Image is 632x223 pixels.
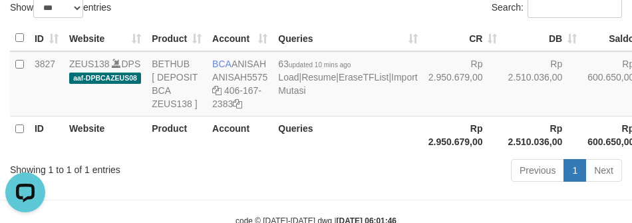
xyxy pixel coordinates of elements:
td: Rp 2.950.679,00 [423,51,503,116]
th: Product: activate to sort column ascending [146,25,207,51]
button: Open LiveChat chat widget [5,5,45,45]
div: Showing 1 to 1 of 1 entries [10,158,253,176]
th: Website: activate to sort column ascending [64,25,146,51]
a: Copy ANISAH5575 to clipboard [212,85,222,96]
a: ANISAH5575 [212,72,267,83]
span: 63 [278,59,351,69]
span: aaf-DPBCAZEUS08 [69,73,141,84]
th: Queries [273,116,422,154]
th: Account [207,116,273,154]
th: Account: activate to sort column ascending [207,25,273,51]
span: | | | [278,59,417,96]
th: ID: activate to sort column ascending [29,25,64,51]
a: Copy 4061672383 to clipboard [233,99,242,109]
a: EraseTFList [339,72,389,83]
td: 3827 [29,51,64,116]
th: Website [64,116,146,154]
a: ZEUS138 [69,59,110,69]
th: Rp 2.510.036,00 [502,116,582,154]
td: ANISAH 406-167-2383 [207,51,273,116]
td: Rp 2.510.036,00 [502,51,582,116]
td: BETHUB [ DEPOSIT BCA ZEUS138 ] [146,51,207,116]
th: Product [146,116,207,154]
th: CR: activate to sort column ascending [423,25,503,51]
span: updated 10 mins ago [289,61,351,69]
th: DB: activate to sort column ascending [502,25,582,51]
a: Next [585,159,622,182]
a: Resume [301,72,336,83]
a: Previous [511,159,564,182]
a: Import Mutasi [278,72,417,96]
th: Rp 2.950.679,00 [423,116,503,154]
span: BCA [212,59,232,69]
a: 1 [563,159,586,182]
th: Queries: activate to sort column ascending [273,25,422,51]
td: DPS [64,51,146,116]
th: ID [29,116,64,154]
a: Load [278,72,299,83]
